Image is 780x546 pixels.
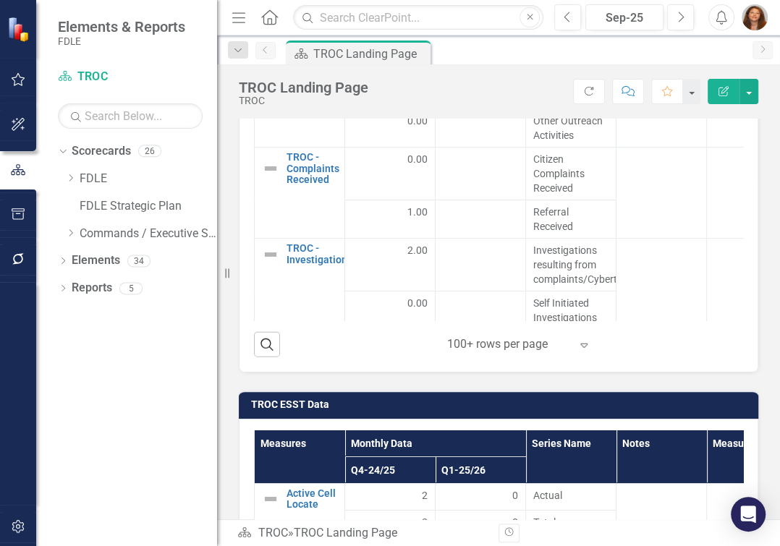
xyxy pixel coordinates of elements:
[533,515,609,529] span: Total
[436,109,526,148] td: Double-Click to Edit
[590,9,658,27] div: Sep-25
[58,35,185,47] small: FDLE
[407,152,428,166] span: 0.00
[58,103,203,129] input: Search Below...
[533,296,609,339] span: Self Initiated Investigations (proactive)
[512,515,518,529] span: 0
[262,490,279,508] img: Not Defined
[526,200,616,239] td: Double-Click to Edit
[138,145,161,158] div: 26
[436,148,526,200] td: Double-Click to Edit
[262,160,279,177] img: Not Defined
[239,80,368,95] div: TROC Landing Page
[526,291,616,344] td: Double-Click to Edit
[512,488,518,503] span: 0
[255,239,345,344] td: Double-Click to Edit Right Click for Context Menu
[345,291,436,344] td: Double-Click to Edit
[407,114,428,128] span: 0.00
[422,488,428,503] span: 2
[436,484,526,511] td: Double-Click to Edit
[345,148,436,200] td: Double-Click to Edit
[255,148,345,239] td: Double-Click to Edit Right Click for Context Menu
[72,280,112,297] a: Reports
[258,526,287,539] a: TROC
[616,148,707,239] td: Double-Click to Edit
[80,226,217,242] a: Commands / Executive Support Branch
[80,171,217,187] a: FDLE
[407,296,428,310] span: 0.00
[345,109,436,148] td: Double-Click to Edit
[526,148,616,200] td: Double-Click to Edit
[58,18,185,35] span: Elements & Reports
[58,69,203,85] a: TROC
[436,200,526,239] td: Double-Click to Edit
[533,205,609,234] span: Referral Received
[293,5,543,30] input: Search ClearPoint...
[533,243,609,286] span: Investigations resulting from complaints/Cybertips
[742,4,768,30] img: Christel Goddard
[313,45,427,63] div: TROC Landing Page
[407,205,428,219] span: 1.00
[6,15,33,43] img: ClearPoint Strategy
[237,525,488,542] div: »
[731,497,766,532] div: Open Intercom Messenger
[119,282,143,294] div: 5
[127,255,151,267] div: 34
[526,109,616,148] td: Double-Click to Edit
[345,239,436,291] td: Double-Click to Edit
[407,243,428,257] span: 2.00
[526,484,616,511] td: Double-Click to Edit
[287,488,337,511] a: Active Cell Locate
[616,239,707,344] td: Double-Click to Edit
[533,152,609,195] span: Citizen Complaints Received
[345,484,436,511] td: Double-Click to Edit
[287,243,352,265] a: TROC - Investigations
[422,515,428,529] span: 2
[436,291,526,344] td: Double-Click to Edit
[533,114,609,142] span: Other Outreach Activities
[72,143,131,160] a: Scorecards
[526,239,616,291] td: Double-Click to Edit
[436,239,526,291] td: Double-Click to Edit
[616,484,707,537] td: Double-Click to Edit
[239,95,368,106] div: TROC
[72,252,120,269] a: Elements
[255,484,345,537] td: Double-Click to Edit Right Click for Context Menu
[287,152,339,185] a: TROC - Complaints Received
[345,200,436,239] td: Double-Click to Edit
[251,399,751,410] h3: TROC ESST Data
[585,4,664,30] button: Sep-25
[80,198,217,215] a: FDLE Strategic Plan
[262,246,279,263] img: Not Defined
[533,488,609,503] span: Actual
[293,526,397,539] div: TROC Landing Page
